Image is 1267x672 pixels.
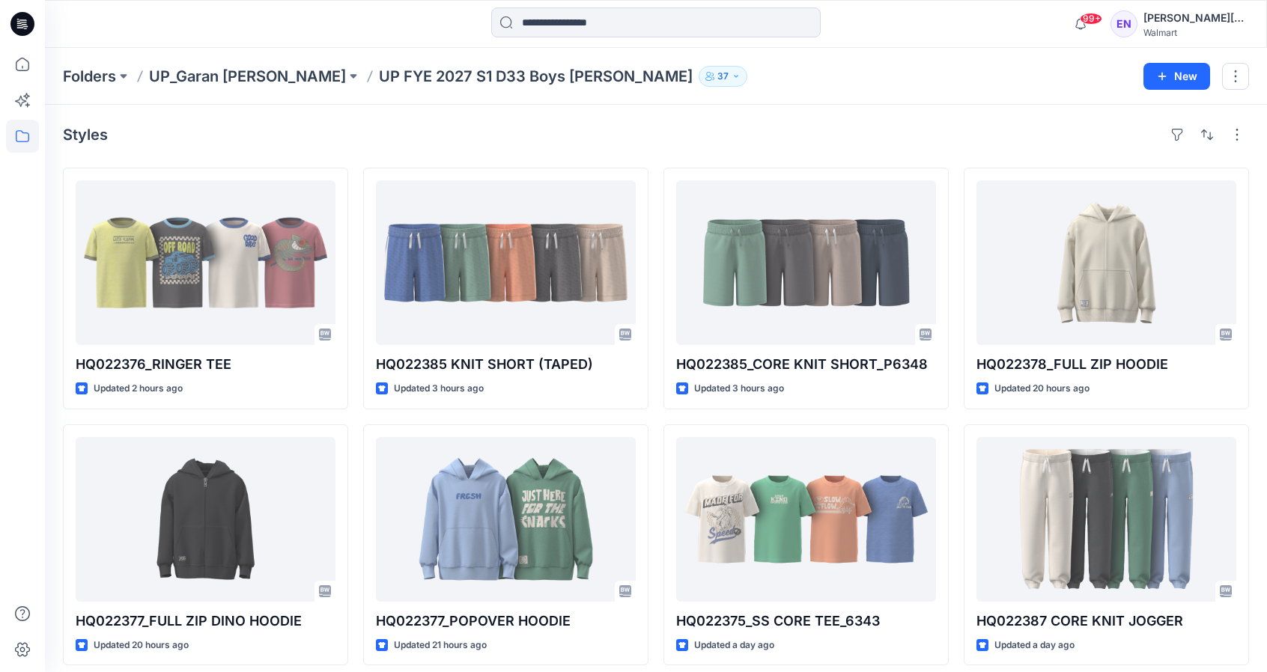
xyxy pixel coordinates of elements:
h4: Styles [63,126,108,144]
p: Updated 21 hours ago [394,638,487,653]
p: Updated 3 hours ago [694,381,784,397]
a: HQ022385 KNIT SHORT (TAPED) [376,180,636,345]
button: 37 [699,66,747,87]
p: HQ022377_FULL ZIP DINO HOODIE [76,611,335,632]
p: Updated 2 hours ago [94,381,183,397]
p: Updated 20 hours ago [994,381,1090,397]
p: HQ022385 KNIT SHORT (TAPED) [376,354,636,375]
p: HQ022385_CORE KNIT SHORT_P6348 [676,354,936,375]
p: Updated a day ago [994,638,1075,653]
p: UP FYE 2027 S1 D33 Boys [PERSON_NAME] [379,66,693,87]
p: 37 [717,68,729,85]
div: [PERSON_NAME][DATE] [1143,9,1248,27]
p: HQ022375_SS CORE TEE_6343 [676,611,936,632]
p: Updated a day ago [694,638,774,653]
a: HQ022377_POPOVER HOODIE [376,437,636,602]
p: Updated 3 hours ago [394,381,484,397]
a: Folders [63,66,116,87]
div: Walmart [1143,27,1248,38]
button: New [1143,63,1210,90]
span: 99+ [1080,13,1102,25]
p: HQ022376_RINGER TEE [76,354,335,375]
a: UP_Garan [PERSON_NAME] [149,66,346,87]
a: HQ022387 CORE KNIT JOGGER [976,437,1236,602]
p: HQ022387 CORE KNIT JOGGER [976,611,1236,632]
a: HQ022378_FULL ZIP HOODIE [976,180,1236,345]
a: HQ022385_CORE KNIT SHORT_P6348 [676,180,936,345]
div: EN [1110,10,1137,37]
p: HQ022377_POPOVER HOODIE [376,611,636,632]
p: Updated 20 hours ago [94,638,189,653]
p: HQ022378_FULL ZIP HOODIE [976,354,1236,375]
a: HQ022376_RINGER TEE [76,180,335,345]
a: HQ022375_SS CORE TEE_6343 [676,437,936,602]
a: HQ022377_FULL ZIP DINO HOODIE [76,437,335,602]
